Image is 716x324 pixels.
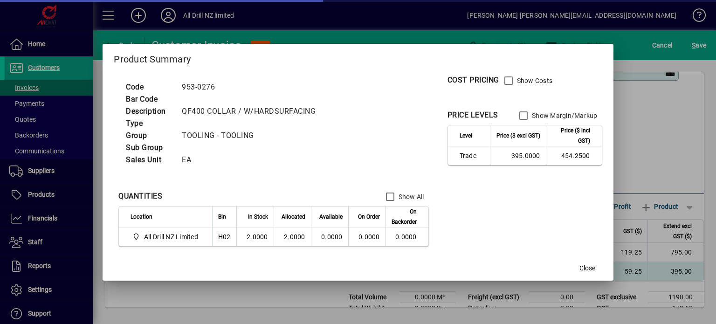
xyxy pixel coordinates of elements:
span: In Stock [248,212,268,222]
span: Close [579,263,595,273]
label: Show Costs [515,76,553,85]
button: Close [572,260,602,277]
span: All Drill NZ Limited [144,232,198,241]
span: Location [131,212,152,222]
td: Description [121,105,177,117]
span: Available [319,212,343,222]
span: Price ($ excl GST) [496,131,540,141]
td: Type [121,117,177,130]
td: Sub Group [121,142,177,154]
td: Group [121,130,177,142]
td: 2.0000 [236,227,274,246]
td: 0.0000 [311,227,348,246]
span: Allocated [282,212,305,222]
label: Show All [397,192,424,201]
td: 395.0000 [490,146,546,165]
td: TOOLING - TOOLING [177,130,327,142]
td: QF400 COLLAR / W/HARDSURFACING [177,105,327,117]
span: 0.0000 [358,233,380,241]
span: Level [460,131,472,141]
td: 953-0276 [177,81,327,93]
td: Sales Unit [121,154,177,166]
span: Trade [460,151,484,160]
div: PRICE LEVELS [447,110,498,121]
td: Bar Code [121,93,177,105]
td: 0.0000 [386,227,428,246]
td: H02 [212,227,236,246]
span: On Order [358,212,380,222]
div: QUANTITIES [118,191,162,202]
td: Code [121,81,177,93]
h2: Product Summary [103,44,613,71]
td: EA [177,154,327,166]
span: All Drill NZ Limited [131,231,202,242]
span: Price ($ incl GST) [552,125,590,146]
div: COST PRICING [447,75,499,86]
span: On Backorder [392,207,417,227]
td: 2.0000 [274,227,311,246]
span: Bin [218,212,226,222]
label: Show Margin/Markup [530,111,598,120]
td: 454.2500 [546,146,602,165]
